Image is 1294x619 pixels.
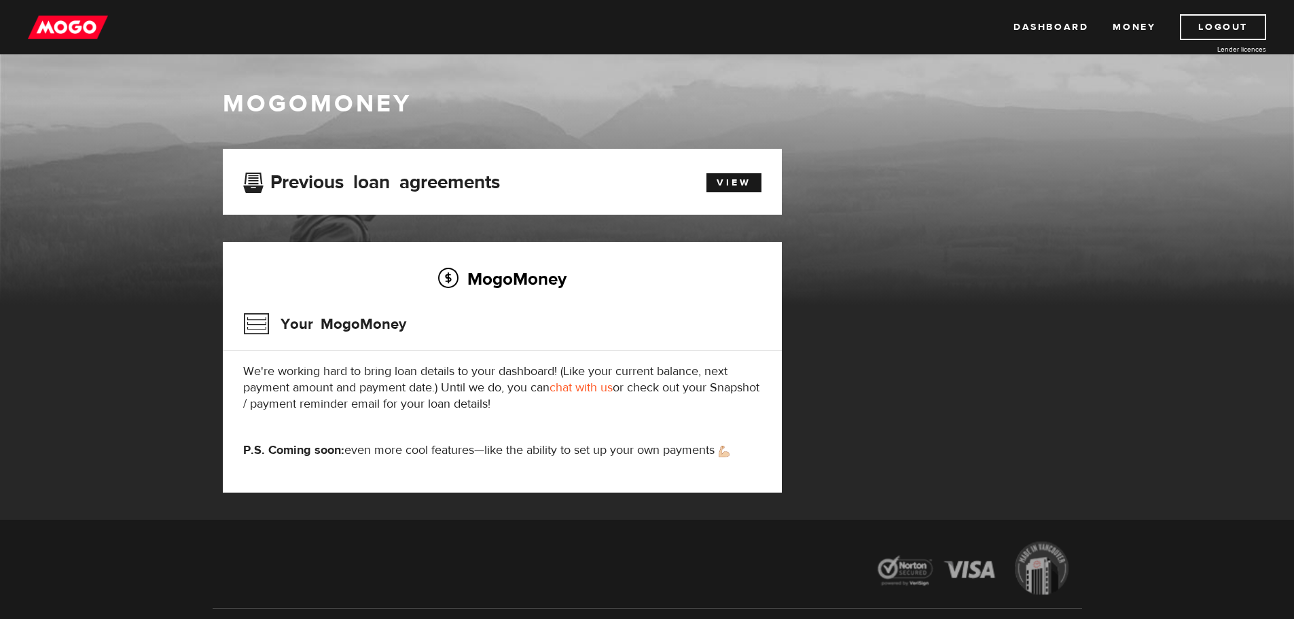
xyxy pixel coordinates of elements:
[243,171,500,189] h3: Previous loan agreements
[719,446,730,457] img: strong arm emoji
[1013,14,1088,40] a: Dashboard
[223,90,1072,118] h1: MogoMoney
[243,264,761,293] h2: MogoMoney
[243,364,761,412] p: We're working hard to bring loan details to your dashboard! (Like your current balance, next paym...
[243,442,344,458] strong: P.S. Coming soon:
[28,14,108,40] img: mogo_logo-11ee424be714fa7cbb0f0f49df9e16ec.png
[550,380,613,395] a: chat with us
[865,531,1082,608] img: legal-icons-92a2ffecb4d32d839781d1b4e4802d7b.png
[243,442,761,459] p: even more cool features—like the ability to set up your own payments
[1180,14,1266,40] a: Logout
[1113,14,1155,40] a: Money
[243,306,406,342] h3: Your MogoMoney
[1164,44,1266,54] a: Lender licences
[706,173,761,192] a: View
[1022,303,1294,619] iframe: LiveChat chat widget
